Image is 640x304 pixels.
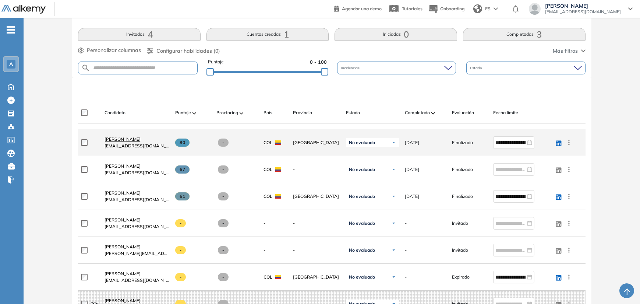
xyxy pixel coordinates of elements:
span: Invitado [452,220,468,227]
img: Ícono de flecha [392,140,396,145]
span: Tutoriales [402,6,422,11]
span: [PERSON_NAME] [105,271,141,276]
span: ES [485,6,491,12]
span: - [218,273,229,281]
button: Iniciadas0 [335,28,457,41]
span: - [264,220,265,227]
span: Finalizado [452,193,473,200]
span: COL [264,166,272,173]
a: Agendar una demo [334,4,382,13]
span: No evaluado [349,247,375,253]
span: Invitado [452,247,468,254]
span: [DATE] [405,166,419,173]
img: SEARCH_ALT [81,63,90,73]
span: Puntaje [208,59,224,66]
span: [EMAIL_ADDRESS][DOMAIN_NAME] [545,9,621,15]
span: No evaluado [349,167,375,172]
a: [PERSON_NAME] [105,297,169,304]
span: [PERSON_NAME] [105,217,141,223]
span: [DATE] [405,193,419,200]
span: [PERSON_NAME] [105,136,141,142]
span: 0 - 100 [310,59,327,66]
span: No evaluado [349,274,375,280]
span: - [218,139,229,147]
img: COL [275,167,281,172]
span: - [264,247,265,254]
span: - [218,219,229,227]
span: - [405,274,407,280]
span: A [9,61,13,67]
img: Ícono de flecha [392,275,396,279]
span: [DATE] [405,139,419,146]
span: [EMAIL_ADDRESS][DOMAIN_NAME] [105,143,169,149]
a: [PERSON_NAME] [105,136,169,143]
span: [PERSON_NAME] [105,190,141,196]
span: - [405,220,407,227]
span: [PERSON_NAME] [105,244,141,249]
span: - [218,192,229,200]
img: Ícono de flecha [392,194,396,199]
button: Completadas3 [463,28,586,41]
span: COL [264,193,272,200]
span: [PERSON_NAME][EMAIL_ADDRESS][PERSON_NAME][PERSON_NAME][DOMAIN_NAME] [105,250,169,257]
div: Incidencias [337,62,456,74]
img: arrow [494,7,498,10]
span: - [293,247,340,254]
span: Proctoring [216,109,238,116]
a: [PERSON_NAME] [105,270,169,277]
img: Ícono de flecha [392,167,396,172]
img: [missing "en.ARROW_ALT" translation] [240,112,243,114]
span: [GEOGRAPHIC_DATA] [293,274,340,280]
img: Logo [1,5,46,14]
span: Estado [346,109,360,116]
span: [EMAIL_ADDRESS][DOMAIN_NAME] [105,170,169,176]
span: Evaluación [452,109,474,116]
button: Configurar habilidades (0) [147,47,220,55]
a: [PERSON_NAME] [105,163,169,170]
img: Ícono de flecha [392,248,396,252]
span: - [175,219,186,227]
span: - [175,246,186,254]
img: [missing "en.ARROW_ALT" translation] [431,112,435,114]
img: Ícono de flecha [392,221,396,226]
span: [EMAIL_ADDRESS][DOMAIN_NAME] [105,223,169,230]
span: 67 [175,165,190,174]
span: Finalizado [452,139,473,146]
span: COL [264,274,272,280]
span: COL [264,139,272,146]
span: Agendar una demo [342,6,382,11]
span: Candidato [105,109,125,116]
span: Más filtros [553,47,578,55]
span: No evaluado [349,220,375,226]
button: Personalizar columnas [78,46,141,54]
span: Personalizar columnas [87,46,141,54]
span: [EMAIL_ADDRESS][DOMAIN_NAME] [105,277,169,284]
span: Estado [470,65,484,71]
div: Estado [466,62,585,74]
button: Onboarding [428,1,464,17]
img: [missing "en.ARROW_ALT" translation] [192,112,196,114]
span: [PERSON_NAME] [545,3,621,9]
span: Onboarding [440,6,464,11]
img: COL [275,140,281,145]
span: [PERSON_NAME] [105,163,141,169]
a: [PERSON_NAME] [105,217,169,223]
img: COL [275,275,281,279]
span: 80 [175,139,190,147]
span: [EMAIL_ADDRESS][DOMAIN_NAME] [105,196,169,203]
span: No evaluado [349,140,375,146]
span: - [218,165,229,174]
span: Completado [405,109,430,116]
span: 61 [175,192,190,200]
span: [PERSON_NAME] [105,298,141,303]
img: COL [275,194,281,199]
span: No evaluado [349,193,375,199]
span: Puntaje [175,109,191,116]
i: - [7,29,15,31]
button: Invitados4 [78,28,201,41]
span: País [264,109,272,116]
span: Finalizado [452,166,473,173]
span: - [218,246,229,254]
span: Provincia [293,109,312,116]
img: world [473,4,482,13]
